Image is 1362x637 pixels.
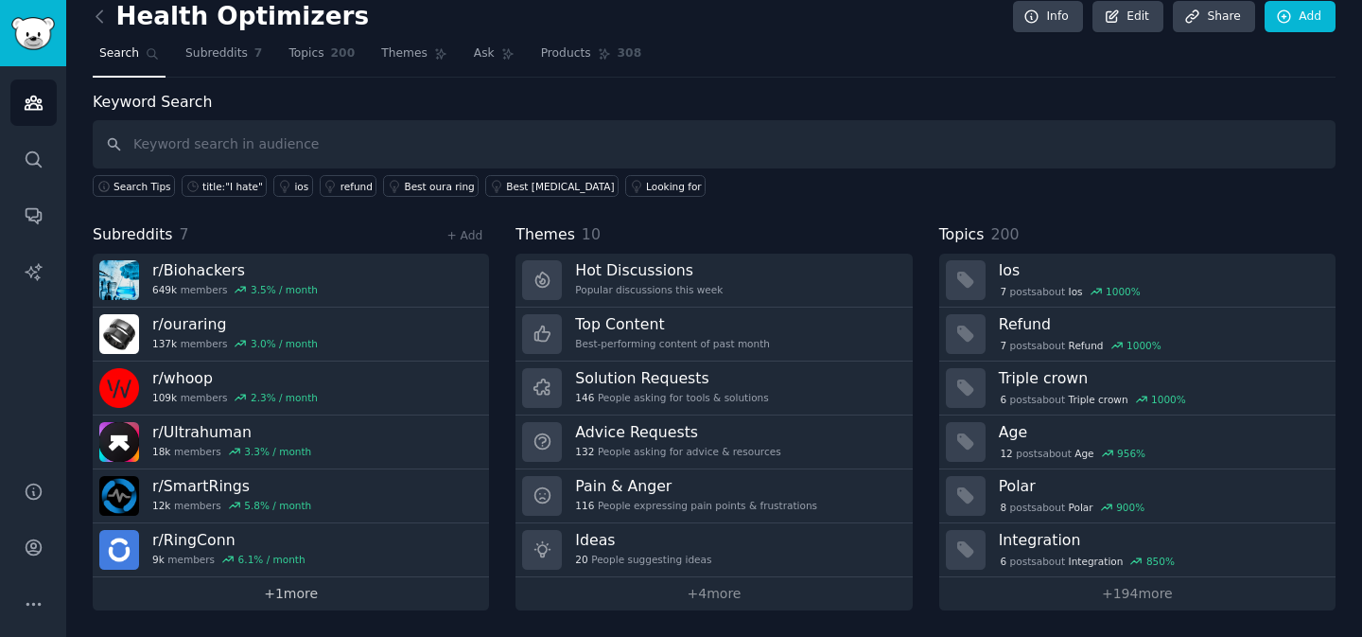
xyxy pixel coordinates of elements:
[93,39,166,78] a: Search
[152,553,306,566] div: members
[93,175,175,197] button: Search Tips
[93,416,489,469] a: r/Ultrahuman18kmembers3.3% / month
[152,445,170,458] span: 18k
[625,175,706,197] a: Looking for
[515,223,575,247] span: Themes
[575,530,711,550] h3: Ideas
[515,577,912,610] a: +4more
[575,283,723,296] div: Popular discussions this week
[939,308,1336,362] a: Refund7postsaboutRefund1000%
[575,499,817,512] div: People expressing pain points & frustrations
[999,476,1322,496] h3: Polar
[244,445,311,458] div: 3.3 % / month
[1000,447,1012,460] span: 12
[515,523,912,577] a: Ideas20People suggesting ideas
[515,308,912,362] a: Top ContentBest-performing content of past month
[939,254,1336,308] a: Ios7postsaboutIos1000%
[575,368,768,388] h3: Solution Requests
[999,422,1322,442] h3: Age
[990,225,1019,243] span: 200
[99,422,139,462] img: Ultrahuman
[152,499,170,512] span: 12k
[152,260,318,280] h3: r/ Biohackers
[152,476,311,496] h3: r/ SmartRings
[93,523,489,577] a: r/RingConn9kmembers6.1% / month
[582,225,601,243] span: 10
[99,314,139,354] img: ouraring
[1000,555,1006,568] span: 6
[446,229,482,242] a: + Add
[254,45,263,62] span: 7
[646,180,702,193] div: Looking for
[534,39,648,78] a: Products308
[575,553,711,566] div: People suggesting ideas
[251,283,318,296] div: 3.5 % / month
[939,469,1336,523] a: Polar8postsaboutPolar900%
[93,93,212,111] label: Keyword Search
[152,337,318,350] div: members
[152,368,318,388] h3: r/ whoop
[1000,501,1006,514] span: 8
[99,368,139,408] img: whoop
[575,445,780,458] div: People asking for advice & resources
[1092,1,1163,33] a: Edit
[152,391,318,404] div: members
[1151,393,1186,406] div: 1000 %
[1069,339,1104,352] span: Refund
[1146,555,1175,568] div: 850 %
[238,553,306,566] div: 6.1 % / month
[1000,393,1006,406] span: 6
[1013,1,1083,33] a: Info
[999,314,1322,334] h3: Refund
[152,445,311,458] div: members
[152,391,177,404] span: 109k
[185,45,248,62] span: Subreddits
[182,175,267,197] a: title:"I hate"
[1173,1,1254,33] a: Share
[999,553,1177,570] div: post s about
[575,553,587,566] span: 20
[474,45,495,62] span: Ask
[485,175,619,197] a: Best [MEDICAL_DATA]
[99,530,139,570] img: RingConn
[618,45,642,62] span: 308
[331,45,356,62] span: 200
[1106,285,1141,298] div: 1000 %
[179,39,269,78] a: Subreddits7
[152,422,311,442] h3: r/ Ultrahuman
[99,476,139,516] img: SmartRings
[152,337,177,350] span: 137k
[515,254,912,308] a: Hot DiscussionsPopular discussions this week
[273,175,312,197] a: ios
[340,180,373,193] div: refund
[999,337,1163,354] div: post s about
[1000,285,1006,298] span: 7
[515,362,912,416] a: Solution Requests146People asking for tools & solutions
[93,2,369,32] h2: Health Optimizers
[93,469,489,523] a: r/SmartRings12kmembers5.8% / month
[575,337,770,350] div: Best-performing content of past month
[1074,447,1093,460] span: Age
[152,499,311,512] div: members
[152,283,177,296] span: 649k
[999,391,1188,408] div: post s about
[575,314,770,334] h3: Top Content
[575,499,594,512] span: 116
[575,445,594,458] span: 132
[152,283,318,296] div: members
[999,499,1146,516] div: post s about
[541,45,591,62] span: Products
[939,416,1336,469] a: Age12postsaboutAge956%
[939,523,1336,577] a: Integration6postsaboutIntegration850%
[1126,339,1161,352] div: 1000 %
[939,223,985,247] span: Topics
[251,337,318,350] div: 3.0 % / month
[381,45,428,62] span: Themes
[1069,555,1124,568] span: Integration
[999,530,1322,550] h3: Integration
[320,175,377,197] a: refund
[288,45,323,62] span: Topics
[282,39,361,78] a: Topics200
[575,391,768,404] div: People asking for tools & solutions
[93,308,489,362] a: r/ouraring137kmembers3.0% / month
